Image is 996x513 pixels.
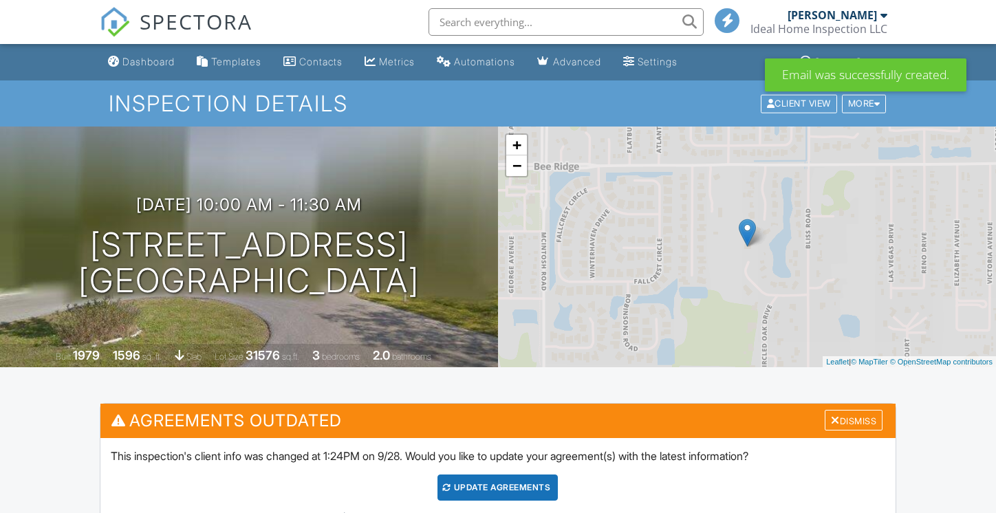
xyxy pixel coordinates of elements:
h1: Inspection Details [109,91,888,116]
a: Templates [191,50,267,75]
a: Settings [618,50,683,75]
span: SPECTORA [140,7,252,36]
a: © OpenStreetMap contributors [890,358,993,366]
div: Client View [761,94,837,113]
div: 1596 [113,348,140,362]
a: Leaflet [826,358,849,366]
div: Email was successfully created. [765,58,966,91]
div: 3 [312,348,320,362]
div: Dismiss [825,410,883,431]
h1: [STREET_ADDRESS] [GEOGRAPHIC_DATA] [78,227,420,300]
div: Automations [454,56,515,67]
a: © MapTiler [851,358,888,366]
div: | [823,356,996,368]
div: Update Agreements [437,474,558,501]
a: Contacts [278,50,348,75]
div: Templates [211,56,261,67]
img: The Best Home Inspection Software - Spectora [100,7,130,37]
div: More [842,94,887,113]
h3: Agreements Outdated [100,404,896,437]
span: Lot Size [215,351,243,362]
div: 2.0 [373,348,390,362]
a: Dashboard [102,50,180,75]
a: Zoom out [506,155,527,176]
div: Ideal Home Inspection LLC [750,22,887,36]
div: Settings [638,56,678,67]
span: Built [56,351,71,362]
h3: [DATE] 10:00 am - 11:30 am [136,195,362,214]
input: Search everything... [429,8,704,36]
div: 31576 [246,348,280,362]
div: Dashboard [122,56,175,67]
a: Support Center [794,50,894,75]
span: sq. ft. [142,351,162,362]
span: bathrooms [392,351,431,362]
span: slab [186,351,202,362]
span: bedrooms [322,351,360,362]
span: sq.ft. [282,351,299,362]
div: Advanced [553,56,601,67]
a: Zoom in [506,135,527,155]
div: Metrics [379,56,415,67]
div: Contacts [299,56,343,67]
a: SPECTORA [100,19,252,47]
div: [PERSON_NAME] [788,8,877,22]
a: Client View [759,98,841,108]
a: Automations (Basic) [431,50,521,75]
a: Metrics [359,50,420,75]
div: 1979 [73,348,100,362]
a: Advanced [532,50,607,75]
